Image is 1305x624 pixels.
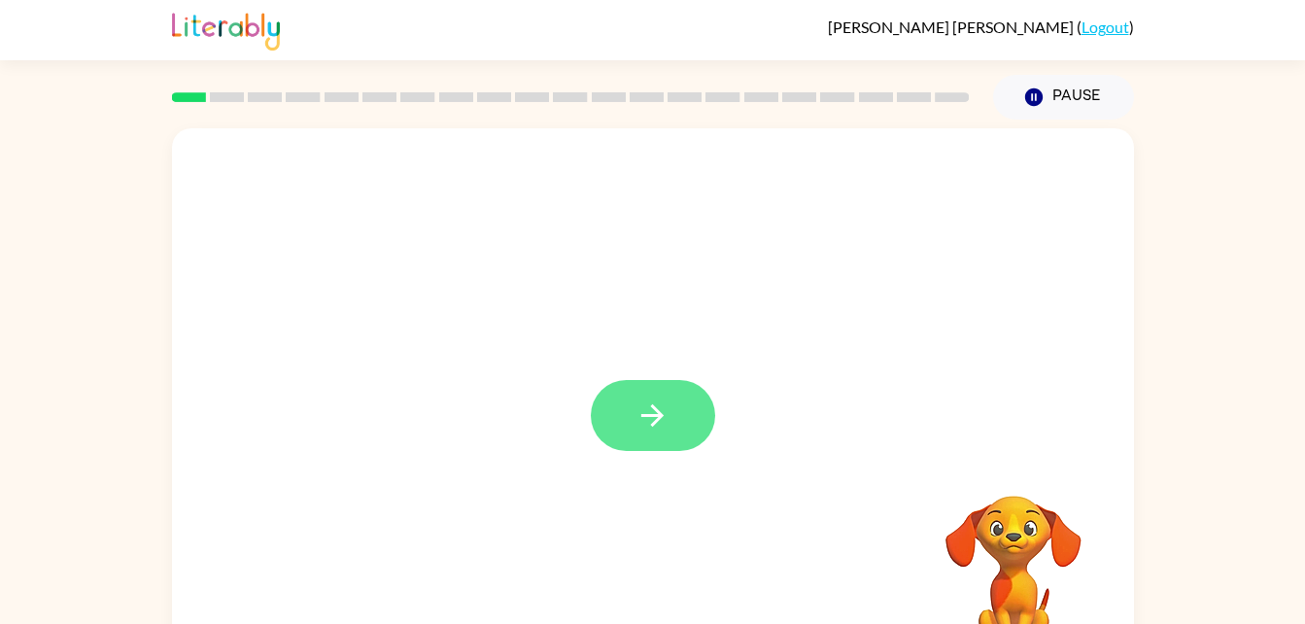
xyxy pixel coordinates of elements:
[828,17,1134,36] div: ( )
[828,17,1077,36] span: [PERSON_NAME] [PERSON_NAME]
[172,8,280,51] img: Literably
[1082,17,1129,36] a: Logout
[993,75,1134,120] button: Pause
